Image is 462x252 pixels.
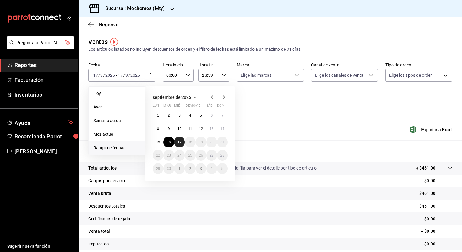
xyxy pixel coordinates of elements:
abbr: 24 de septiembre de 2025 [177,153,181,157]
p: Descuentos totales [88,203,125,209]
abbr: 13 de septiembre de 2025 [210,127,213,131]
span: Elige los canales de venta [315,72,363,78]
span: Sugerir nueva función [7,243,73,250]
abbr: 30 de septiembre de 2025 [167,166,171,171]
button: 10 de septiembre de 2025 [174,123,185,134]
button: 1 de septiembre de 2025 [153,110,163,121]
div: Los artículos listados no incluyen descuentos de orden y el filtro de fechas está limitado a un m... [88,46,452,53]
abbr: 17 de septiembre de 2025 [177,140,181,144]
input: ---- [130,73,140,78]
span: septiembre de 2025 [153,95,191,100]
abbr: 1 de octubre de 2025 [178,166,181,171]
button: 14 de septiembre de 2025 [217,123,228,134]
a: Pregunta a Parrot AI [4,44,74,50]
p: Da clic en la fila para ver el detalle por tipo de artículo [216,165,317,171]
p: Cargos por servicio [88,178,125,184]
abbr: 26 de septiembre de 2025 [199,153,203,157]
abbr: 27 de septiembre de 2025 [210,153,213,157]
button: 1 de octubre de 2025 [174,163,185,174]
button: 20 de septiembre de 2025 [206,137,217,147]
span: Recomienda Parrot [15,132,73,141]
button: 17 de septiembre de 2025 [174,137,185,147]
button: 18 de septiembre de 2025 [185,137,195,147]
button: septiembre de 2025 [153,94,198,101]
button: 12 de septiembre de 2025 [196,123,206,134]
p: = $461.00 [416,190,452,197]
p: Impuestos [88,241,109,247]
span: / [128,73,130,78]
p: = $0.00 [421,228,452,234]
button: 7 de septiembre de 2025 [217,110,228,121]
abbr: jueves [185,104,220,110]
abbr: 7 de septiembre de 2025 [221,113,223,118]
button: 24 de septiembre de 2025 [174,150,185,161]
button: 21 de septiembre de 2025 [217,137,228,147]
span: Exportar a Excel [411,126,452,133]
p: Certificados de regalo [88,216,130,222]
abbr: 28 de septiembre de 2025 [220,153,224,157]
button: 28 de septiembre de 2025 [217,150,228,161]
button: open_drawer_menu [67,16,71,21]
button: Regresar [88,22,119,27]
abbr: viernes [196,104,200,110]
button: 4 de octubre de 2025 [206,163,217,174]
button: 3 de octubre de 2025 [196,163,206,174]
input: ---- [105,73,115,78]
button: 30 de septiembre de 2025 [163,163,174,174]
abbr: 19 de septiembre de 2025 [199,140,203,144]
abbr: domingo [217,104,225,110]
button: 3 de septiembre de 2025 [174,110,185,121]
abbr: 3 de octubre de 2025 [200,166,202,171]
span: Reportes [15,61,73,69]
abbr: martes [163,104,171,110]
label: Hora fin [198,63,229,67]
p: Venta total [88,228,110,234]
span: / [103,73,105,78]
abbr: 1 de septiembre de 2025 [157,113,159,118]
label: Canal de venta [311,63,378,67]
span: Pregunta a Parrot AI [16,40,65,46]
p: Venta bruta [88,190,111,197]
span: / [123,73,125,78]
abbr: 5 de octubre de 2025 [221,166,223,171]
button: 25 de septiembre de 2025 [185,150,195,161]
abbr: 25 de septiembre de 2025 [188,153,192,157]
abbr: 2 de septiembre de 2025 [168,113,170,118]
abbr: 9 de septiembre de 2025 [168,127,170,131]
abbr: 21 de septiembre de 2025 [220,140,224,144]
abbr: 10 de septiembre de 2025 [177,127,181,131]
abbr: 4 de septiembre de 2025 [189,113,191,118]
button: 2 de octubre de 2025 [185,163,195,174]
abbr: 5 de septiembre de 2025 [200,113,202,118]
abbr: 18 de septiembre de 2025 [188,140,192,144]
button: 5 de octubre de 2025 [217,163,228,174]
button: 11 de septiembre de 2025 [185,123,195,134]
span: Elige las marcas [241,72,272,78]
span: Rango de fechas [93,145,140,151]
span: Inventarios [15,91,73,99]
p: - $0.00 [422,241,452,247]
abbr: 8 de septiembre de 2025 [157,127,159,131]
abbr: 4 de octubre de 2025 [210,166,213,171]
p: + $0.00 [421,178,452,184]
abbr: 20 de septiembre de 2025 [210,140,213,144]
span: Semana actual [93,118,140,124]
p: Resumen [88,147,452,155]
p: - $461.00 [417,203,452,209]
button: 4 de septiembre de 2025 [185,110,195,121]
abbr: 2 de octubre de 2025 [189,166,191,171]
abbr: sábado [206,104,213,110]
p: + $461.00 [416,165,435,171]
input: -- [93,73,98,78]
abbr: 14 de septiembre de 2025 [220,127,224,131]
span: Ayuda [15,118,66,126]
img: Tooltip marker [110,38,118,46]
abbr: 29 de septiembre de 2025 [156,166,160,171]
input: -- [118,73,123,78]
span: Ayer [93,104,140,110]
label: Tipo de orden [385,63,452,67]
label: Hora inicio [163,63,194,67]
button: 27 de septiembre de 2025 [206,150,217,161]
button: 15 de septiembre de 2025 [153,137,163,147]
